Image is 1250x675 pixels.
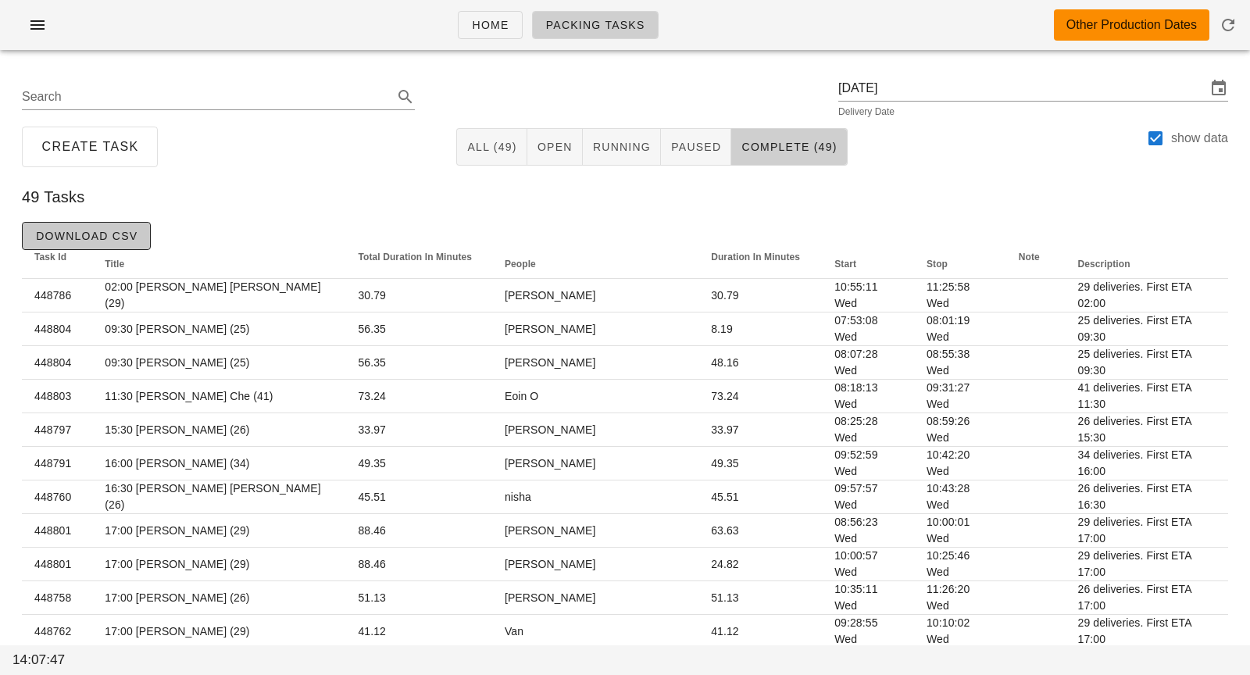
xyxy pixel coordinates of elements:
td: 26 deliveries. First ETA 16:30 [1066,480,1228,514]
span: Task Id [34,252,66,262]
td: [PERSON_NAME] [492,346,698,380]
span: Duration In Minutes [711,252,800,262]
td: 41.12 [345,615,491,648]
td: 34 deliveries. First ETA 16:00 [1066,447,1228,480]
button: Download CSV [22,222,151,250]
span: Total Duration In Minutes [358,252,472,262]
td: 88.46 [345,514,491,548]
td: 29 deliveries. First ETA 02:00 [1066,279,1228,312]
td: 17:00 [PERSON_NAME] (29) [92,615,345,648]
span: Home [471,19,509,31]
td: 16:00 [PERSON_NAME] (34) [92,447,345,480]
td: 15:30 [PERSON_NAME] (26) [92,413,345,447]
td: 41.12 [698,615,822,648]
td: 09:31:27 Wed [914,380,1006,413]
td: [PERSON_NAME] [492,413,698,447]
td: 448804 [22,346,92,380]
span: Title [105,259,124,270]
td: 25 deliveries. First ETA 09:30 [1066,346,1228,380]
td: 41 deliveries. First ETA 11:30 [1066,380,1228,413]
td: 8.19 [698,312,822,346]
td: 10:35:11 Wed [822,581,914,615]
th: Title: Not sorted. Activate to sort ascending. [92,250,345,279]
td: 45.51 [698,480,822,514]
th: Task Id: Not sorted. Activate to sort ascending. [22,250,92,279]
td: 448791 [22,447,92,480]
td: 448758 [22,581,92,615]
td: 10:25:46 Wed [914,548,1006,581]
td: 10:42:20 Wed [914,447,1006,480]
button: All (49) [456,128,527,166]
td: 33.97 [698,413,822,447]
label: show data [1171,130,1228,146]
td: 09:30 [PERSON_NAME] (25) [92,312,345,346]
a: Packing Tasks [532,11,659,39]
td: 08:01:19 Wed [914,312,1006,346]
td: 11:25:58 Wed [914,279,1006,312]
td: Van [492,615,698,648]
th: Total Duration In Minutes: Not sorted. Activate to sort ascending. [345,250,491,279]
td: 29 deliveries. First ETA 17:00 [1066,548,1228,581]
td: 51.13 [698,581,822,615]
td: [PERSON_NAME] [492,548,698,581]
td: 448801 [22,514,92,548]
button: Running [583,128,661,166]
td: 09:52:59 Wed [822,447,914,480]
div: Delivery Date [838,107,1228,116]
th: Duration In Minutes: Not sorted. Activate to sort ascending. [698,250,822,279]
th: Stop: Not sorted. Activate to sort ascending. [914,250,1006,279]
td: 09:28:55 Wed [822,615,914,648]
span: Open [537,141,573,153]
td: 26 deliveries. First ETA 17:00 [1066,581,1228,615]
td: [PERSON_NAME] [492,447,698,480]
th: Note: Not sorted. Activate to sort ascending. [1006,250,1066,279]
div: 49 Tasks [9,172,1241,222]
td: 33.97 [345,413,491,447]
span: People [505,259,536,270]
td: 26 deliveries. First ETA 15:30 [1066,413,1228,447]
td: 448786 [22,279,92,312]
td: 10:55:11 Wed [822,279,914,312]
span: Running [592,141,651,153]
span: Description [1078,259,1130,270]
td: 17:00 [PERSON_NAME] (29) [92,514,345,548]
span: Complete (49) [741,141,837,153]
td: [PERSON_NAME] [492,279,698,312]
td: 25 deliveries. First ETA 09:30 [1066,312,1228,346]
td: 56.35 [345,312,491,346]
td: 10:00:57 Wed [822,548,914,581]
td: 49.35 [345,447,491,480]
span: Stop [927,259,948,270]
span: All (49) [466,141,516,153]
td: 17:00 [PERSON_NAME] (29) [92,548,345,581]
td: 17:00 [PERSON_NAME] (26) [92,581,345,615]
td: 10:00:01 Wed [914,514,1006,548]
td: 09:57:57 Wed [822,480,914,514]
td: 24.82 [698,548,822,581]
button: Open [527,128,583,166]
td: 07:53:08 Wed [822,312,914,346]
td: 88.46 [345,548,491,581]
td: 29 deliveries. First ETA 17:00 [1066,615,1228,648]
th: Description: Not sorted. Activate to sort ascending. [1066,250,1228,279]
th: Start: Not sorted. Activate to sort ascending. [822,250,914,279]
td: 49.35 [698,447,822,480]
td: 73.24 [698,380,822,413]
td: 08:18:13 Wed [822,380,914,413]
td: 448762 [22,615,92,648]
td: 29 deliveries. First ETA 17:00 [1066,514,1228,548]
button: Create Task [22,127,158,167]
td: Eoin O [492,380,698,413]
td: 30.79 [698,279,822,312]
td: 56.35 [345,346,491,380]
td: 08:56:23 Wed [822,514,914,548]
td: 448760 [22,480,92,514]
span: Create Task [41,140,139,154]
button: Complete (49) [731,128,847,166]
td: 448801 [22,548,92,581]
td: nisha [492,480,698,514]
a: Home [458,11,522,39]
td: [PERSON_NAME] [492,581,698,615]
td: 48.16 [698,346,822,380]
span: Paused [670,141,721,153]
